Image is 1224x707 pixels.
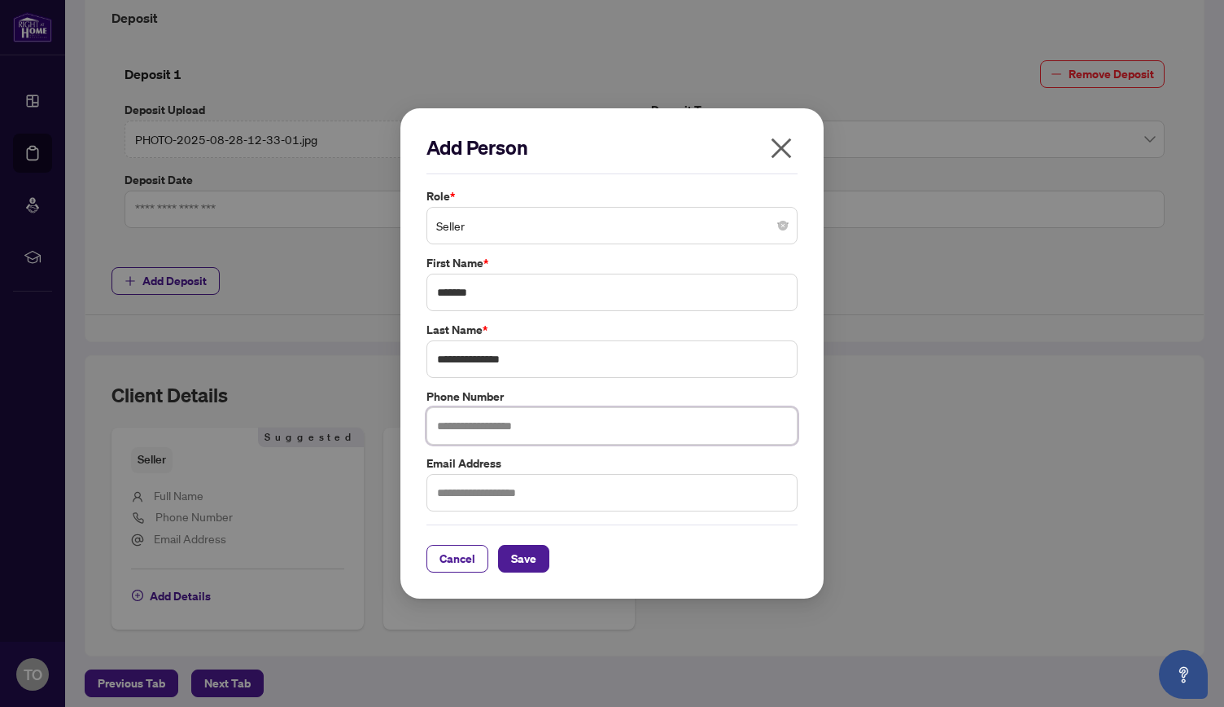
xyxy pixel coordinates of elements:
button: Save [498,545,549,573]
span: close-circle [778,221,788,231]
span: Seller [436,210,788,241]
label: Email Address [426,455,798,472]
span: Cancel [439,546,475,572]
label: First Name [426,254,798,272]
span: close [768,135,794,161]
label: Last Name [426,321,798,339]
span: Save [511,546,536,572]
label: Role [426,187,798,205]
button: Open asap [1159,650,1208,699]
button: Cancel [426,545,488,573]
label: Phone Number [426,388,798,406]
h2: Add Person [426,134,798,160]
